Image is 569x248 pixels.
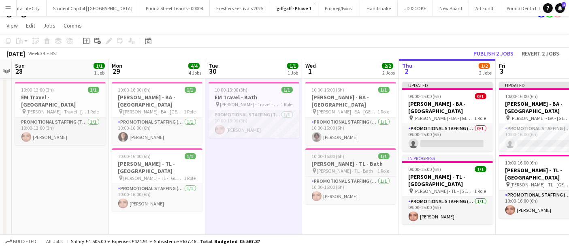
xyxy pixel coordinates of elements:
[305,82,396,145] app-job-card: 10:00-16:00 (6h)1/1[PERSON_NAME] - BA - [GEOGRAPHIC_DATA] [PERSON_NAME] - BA - [GEOGRAPHIC_DATA]1...
[112,118,202,145] app-card-role: Promotional Staffing (Brand Ambassadors)1/110:00-16:00 (6h)[PERSON_NAME]
[378,109,390,115] span: 1 Role
[71,238,260,244] div: Salary £4 505.00 + Expenses £424.91 + Subsistence £637.46 =
[21,87,54,93] span: 10:00-13:00 (3h)
[281,101,293,107] span: 1 Role
[499,62,505,69] span: Fri
[470,48,517,59] button: Publish 2 jobs
[479,70,492,76] div: 2 Jobs
[402,100,493,115] h3: [PERSON_NAME] - BA - [GEOGRAPHIC_DATA]
[184,109,196,115] span: 1 Role
[118,87,151,93] span: 10:00-16:00 (6h)
[317,109,378,115] span: [PERSON_NAME] - BA - [GEOGRAPHIC_DATA]
[207,66,218,76] span: 30
[305,148,396,204] app-job-card: 10:00-16:00 (6h)1/1[PERSON_NAME] - TL - Bath [PERSON_NAME] - TL - Bath1 RolePromotional Staffing ...
[402,155,493,224] app-job-card: In progress09:00-15:00 (6h)1/1[PERSON_NAME] - TL - [GEOGRAPHIC_DATA] [PERSON_NAME] - TL - [GEOGRA...
[45,238,64,244] span: All jobs
[402,82,493,88] div: Updated
[555,3,565,13] a: 1
[112,62,122,69] span: Mon
[398,0,433,16] button: JD & COKE
[124,109,184,115] span: [PERSON_NAME] - BA - [GEOGRAPHIC_DATA]
[215,87,248,93] span: 10:00-13:00 (3h)
[475,166,486,172] span: 1/1
[124,175,184,181] span: [PERSON_NAME] - TL - [GEOGRAPHIC_DATA]
[317,168,373,174] span: [PERSON_NAME] - TL - Bath
[14,66,25,76] span: 28
[402,82,493,152] div: Updated09:00-15:00 (6h)0/1[PERSON_NAME] - BA - [GEOGRAPHIC_DATA] [PERSON_NAME] - BA - [GEOGRAPHIC...
[401,66,412,76] span: 2
[15,62,25,69] span: Sun
[312,87,345,93] span: 10:00-16:00 (6h)
[281,87,293,93] span: 1/1
[500,0,561,16] button: Purina Denta Life Rural
[378,153,390,159] span: 1/1
[505,93,538,99] span: 10:00-16:00 (6h)
[378,168,390,174] span: 1 Role
[112,82,202,145] app-job-card: 10:00-16:00 (6h)1/1[PERSON_NAME] - BA - [GEOGRAPHIC_DATA] [PERSON_NAME] - BA - [GEOGRAPHIC_DATA]1...
[112,148,202,212] div: 10:00-16:00 (6h)1/1[PERSON_NAME] - TL - [GEOGRAPHIC_DATA] [PERSON_NAME] - TL - [GEOGRAPHIC_DATA]1...
[305,62,316,69] span: Wed
[209,82,299,138] app-job-card: 10:00-13:00 (3h)1/1EM Travel - Bath [PERSON_NAME] - Travel - Bath1 RolePromotional Staffing (Team...
[209,110,299,138] app-card-role: Promotional Staffing (Team Leader)1/110:00-13:00 (3h)[PERSON_NAME]
[27,50,47,56] span: Week 39
[15,118,106,145] app-card-role: Promotional Staffing (Team Leader)1/110:00-13:00 (3h)[PERSON_NAME]
[4,237,38,246] button: Budgeted
[47,0,139,16] button: Student Capitol | [GEOGRAPHIC_DATA]
[94,63,105,69] span: 1/1
[112,160,202,175] h3: [PERSON_NAME] - TL - [GEOGRAPHIC_DATA]
[305,118,396,145] app-card-role: Promotional Staffing (Brand Ambassadors)1/110:00-16:00 (6h)[PERSON_NAME]
[209,94,299,101] h3: EM Travel - Bath
[184,175,196,181] span: 1 Role
[414,115,475,121] span: [PERSON_NAME] - BA - [GEOGRAPHIC_DATA]
[475,115,486,121] span: 1 Role
[433,0,469,16] button: New Board
[88,87,99,93] span: 1/1
[118,153,151,159] span: 10:00-16:00 (6h)
[305,177,396,204] app-card-role: Promotional Staffing (Team Leader)1/110:00-16:00 (6h)[PERSON_NAME]
[318,0,360,16] button: Proprep/Boost
[402,155,493,161] div: In progress
[402,197,493,224] app-card-role: Promotional Staffing (Team Leader)1/109:00-15:00 (6h)[PERSON_NAME]
[469,0,500,16] button: Art Fund
[40,20,59,31] a: Jobs
[139,0,210,16] button: Purina Street Teams - 00008
[505,160,538,166] span: 10:00-16:00 (6h)
[23,20,38,31] a: Edit
[382,70,395,76] div: 2 Jobs
[26,22,35,29] span: Edit
[188,63,200,69] span: 4/4
[402,124,493,152] app-card-role: Promotional Staffing (Brand Ambassadors)0/109:00-15:00 (6h)
[402,62,412,69] span: Thu
[112,94,202,108] h3: [PERSON_NAME] - BA - [GEOGRAPHIC_DATA]
[94,70,104,76] div: 1 Job
[15,94,106,108] h3: EM Travel - [GEOGRAPHIC_DATA]
[382,63,393,69] span: 2/2
[414,188,475,194] span: [PERSON_NAME] - TL - [GEOGRAPHIC_DATA]
[64,22,82,29] span: Comms
[409,166,441,172] span: 09:00-15:00 (6h)
[562,2,566,7] span: 1
[6,22,18,29] span: View
[189,70,201,76] div: 4 Jobs
[43,22,55,29] span: Jobs
[15,82,106,145] app-job-card: 10:00-13:00 (3h)1/1EM Travel - [GEOGRAPHIC_DATA] [PERSON_NAME] - Travel - [GEOGRAPHIC_DATA]1 Role...
[209,62,218,69] span: Tue
[305,160,396,167] h3: [PERSON_NAME] - TL - Bath
[475,93,486,99] span: 0/1
[3,20,21,31] a: View
[305,94,396,108] h3: [PERSON_NAME] - BA - [GEOGRAPHIC_DATA]
[312,153,345,159] span: 10:00-16:00 (6h)
[185,153,196,159] span: 1/1
[111,66,122,76] span: 29
[185,87,196,93] span: 1/1
[60,20,85,31] a: Comms
[220,101,281,107] span: [PERSON_NAME] - Travel - Bath
[27,109,87,115] span: [PERSON_NAME] - Travel - [GEOGRAPHIC_DATA]
[13,239,36,244] span: Budgeted
[304,66,316,76] span: 1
